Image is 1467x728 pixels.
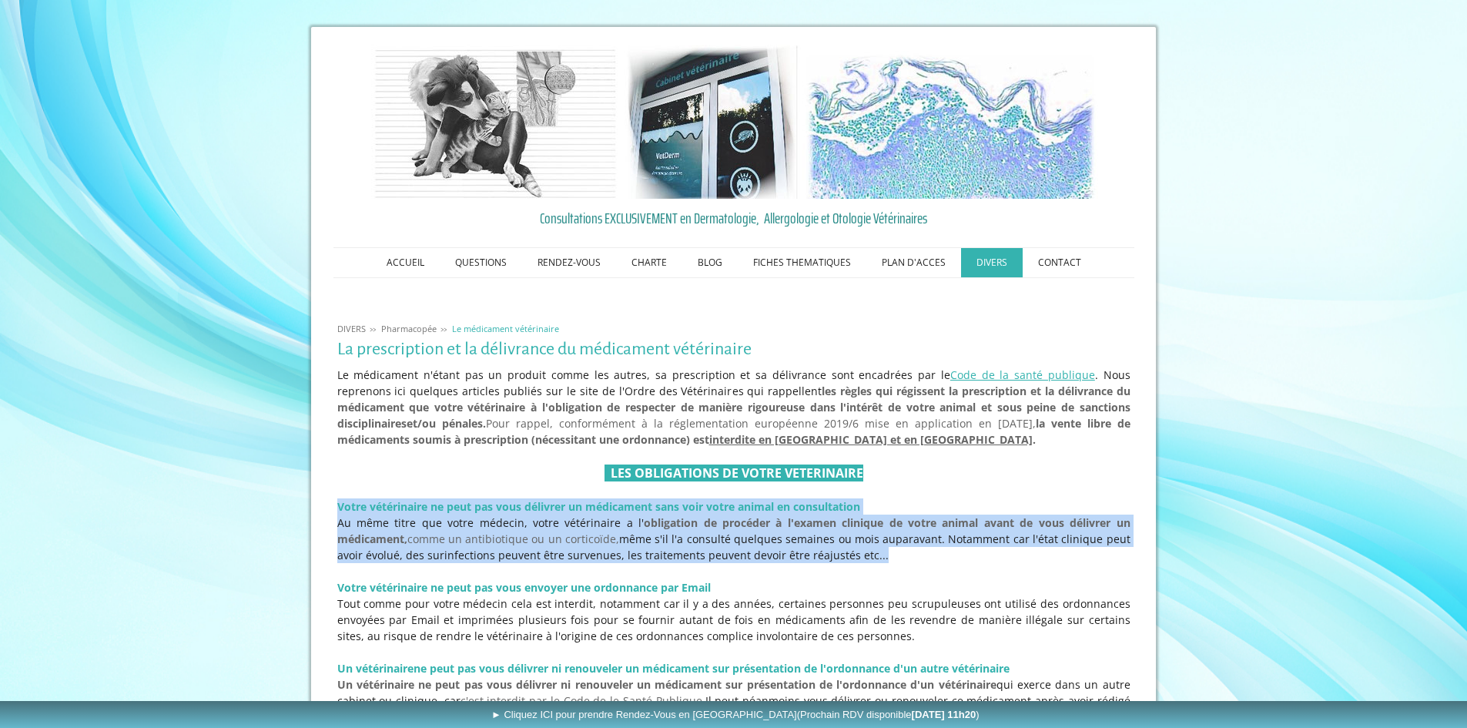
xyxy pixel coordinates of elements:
a: CONTACT [1023,248,1097,277]
h1: La prescription et la délivrance du médicament vétérinaire [337,340,1130,359]
span: Le médicament vétérinaire [452,323,559,334]
b: et/ou pénales. [407,416,486,431]
span: Tout comme pour votre médecin cela est interdit, notamment car il y a des années, certaines perso... [337,596,1130,643]
span: (Prochain RDV disponible ) [797,709,980,720]
span: Votre vétérinaire ne peut pas vous envoyer une ordonnance par Email [337,580,711,595]
a: BLOG [682,248,738,277]
a: Code de la santé publique [950,367,1095,382]
span: Un vétérinaire ne peut pas vous délivrer ni renouveler un médicament sur présentation de l'ordonn... [337,677,996,692]
span: Pour rappel, conformément à la réglementation européenne 2019/6 mise en application en [DATE], [337,384,1130,447]
a: FICHES THEMATIQUES [738,248,866,277]
b: disciplinaires [337,416,407,431]
p: qui exerce dans un autre cabinet ou clinique, car Il peut néanmoins vous délivrer ou renouveler c... [337,676,1130,725]
a: Pharmacopée [377,323,440,334]
b: dans l'intérêt de votre animal et sous peine de sanctions [810,400,1130,414]
b: vétérinaire [356,661,414,676]
strong: Votre vétérinaire ne peut pas vous délivrer un médicament sans voir votre animal en consultation [337,499,860,514]
a: CHARTE [616,248,682,277]
strong: obligation de procéder à l'examen clinique de votre animal avant de vous délivrer un médicament, [337,515,1130,546]
a: PLAN D'ACCES [866,248,961,277]
span: Pharmacopée [381,323,437,334]
a: Le médicament vétérinaire [448,323,563,334]
p: Le médicament n'étant pas un produit comme les autres, sa prescription et sa délivrance sont enca... [337,367,1130,448]
a: DIVERS [961,248,1023,277]
a: Consultations EXCLUSIVEMENT en Dermatologie, Allergologie et Otologie Vétérinaires [337,206,1130,230]
a: DIVERS [333,323,370,334]
span: DIVERS [337,323,366,334]
a: QUESTIONS [440,248,522,277]
b: Un [337,661,353,676]
strong: votre vétérinaire à l'obligation de respecter de manière rigoureuse [434,400,805,414]
a: RENDEZ-VOUS [522,248,616,277]
span: ► Cliquez ICI pour prendre Rendez-Vous en [GEOGRAPHIC_DATA] [491,709,980,720]
span: Au même titre que votre médecin, votre vétérinaire a l' même s'il l'a consulté quelques semaines ... [337,515,1130,562]
strong: LES OBLIGATIONS DE VOTRE VETERINAIRE [611,465,863,481]
b: [DATE] 11h20 [912,709,976,720]
span: c'est interdit par le Code de le Santé Publique. [461,693,705,708]
a: ACCUEIL [371,248,440,277]
strong: les règles qui régissent la prescription et la délivrance du médicament que [337,384,1130,414]
b: ne peut pas vous délivrer ni renouveler un médicament sur présentation de l'ordonnance d'un autre... [414,661,1010,676]
span: . [709,432,1036,447]
strong: la vente libre de médicaments soumis à prescription (nécessitant une ordonnance) est [337,416,1130,447]
a: interdite en [GEOGRAPHIC_DATA] et en [GEOGRAPHIC_DATA] [709,432,1033,447]
span: comme un antibiotique ou un corticoïde, [337,515,1130,546]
